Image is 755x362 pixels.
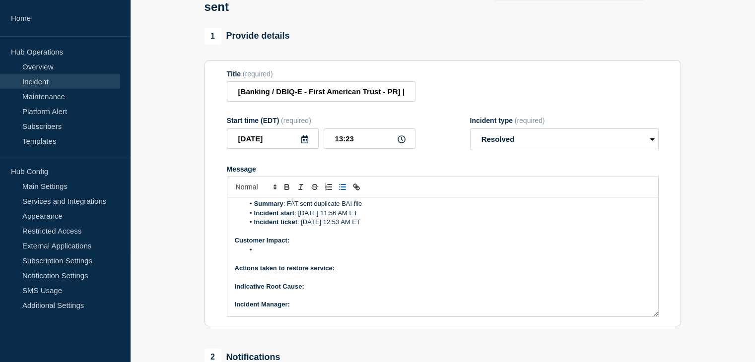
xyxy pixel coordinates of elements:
[308,181,322,193] button: Toggle strikethrough text
[244,218,651,227] li: : [DATE] 12:53 AM ET
[235,283,304,290] strong: Indicative Root Cause:
[227,128,319,149] input: YYYY-MM-DD
[515,117,545,124] span: (required)
[294,181,308,193] button: Toggle italic text
[322,181,336,193] button: Toggle ordered list
[235,191,292,198] strong: Overview of issue:
[254,218,297,226] strong: Incident ticket
[349,181,363,193] button: Toggle link
[336,181,349,193] button: Toggle bulleted list
[205,28,221,45] span: 1
[280,181,294,193] button: Toggle bold text
[227,70,415,78] div: Title
[227,197,658,316] div: Message
[243,70,273,78] span: (required)
[470,128,659,150] select: Incident type
[227,117,415,124] div: Start time (EDT)
[205,28,290,45] div: Provide details
[227,165,659,173] div: Message
[470,117,659,124] div: Incident type
[231,181,280,193] span: Font size
[244,209,651,218] li: : [DATE] 11:56 AM ET
[254,209,295,217] strong: Incident start
[324,128,415,149] input: HH:MM
[235,237,290,244] strong: Customer Impact:
[227,81,415,102] input: Title
[235,301,290,308] strong: Incident Manager:
[244,199,651,208] li: : FAT sent duplicate BAI file
[281,117,311,124] span: (required)
[235,264,335,272] strong: Actions taken to restore service:
[254,200,283,207] strong: Summary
